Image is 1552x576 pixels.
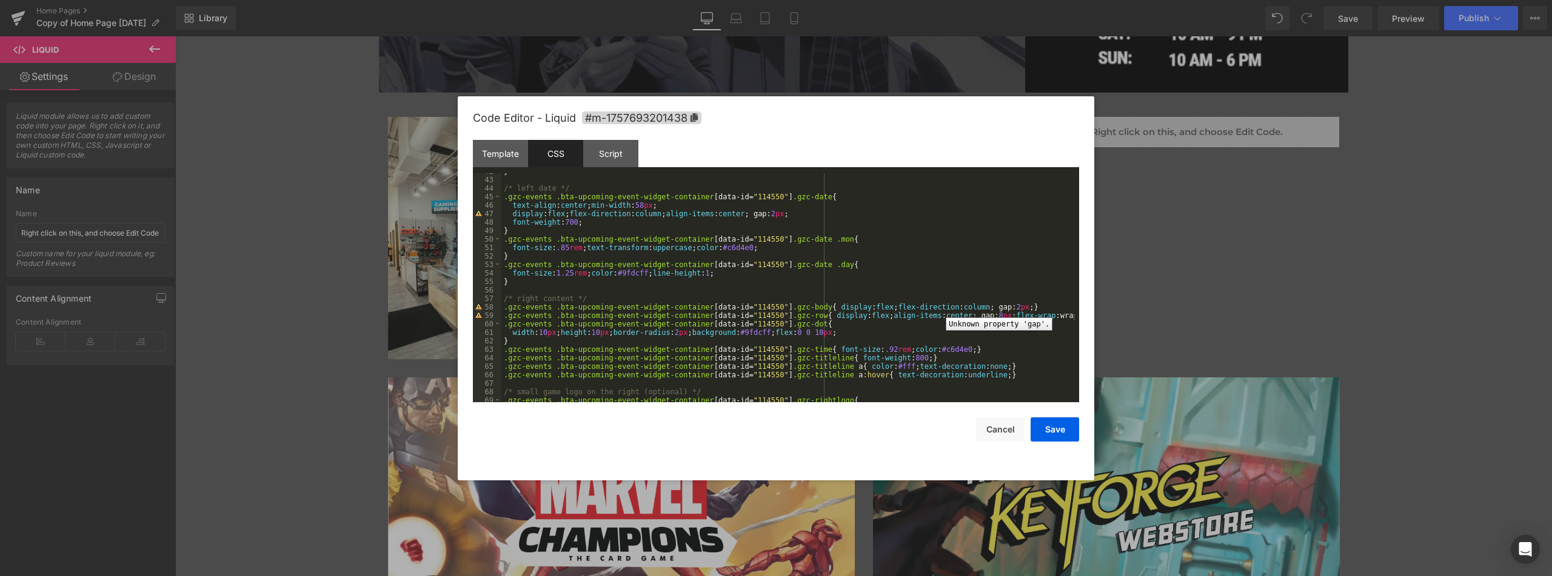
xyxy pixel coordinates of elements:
[473,337,501,345] div: 62
[473,243,501,252] div: 51
[473,140,528,167] div: Template
[473,260,501,269] div: 53
[473,354,501,362] div: 64
[473,371,501,379] div: 66
[976,417,1025,442] button: Cancel
[473,235,501,243] div: 50
[1031,417,1079,442] button: Save
[473,379,501,388] div: 67
[473,252,501,260] div: 52
[473,303,501,311] div: 58
[473,269,501,277] div: 54
[473,111,576,124] span: Code Editor - Liquid
[473,277,501,286] div: 55
[1511,535,1540,564] div: Open Intercom Messenger
[473,210,501,218] div: 47
[473,184,501,193] div: 44
[473,362,501,371] div: 65
[473,396,501,405] div: 69
[473,227,501,235] div: 49
[473,218,501,227] div: 48
[473,286,501,294] div: 56
[473,388,501,396] div: 68
[583,140,638,167] div: Script
[473,193,501,201] div: 45
[582,111,701,124] span: Click to copy
[473,176,501,184] div: 43
[473,311,501,320] div: 59
[528,140,583,167] div: CSS
[473,294,501,303] div: 57
[473,345,501,354] div: 63
[473,328,501,337] div: 61
[473,320,501,328] div: 60
[473,201,501,210] div: 46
